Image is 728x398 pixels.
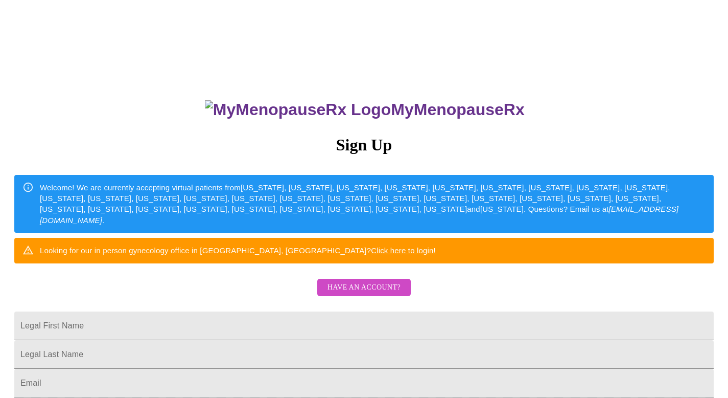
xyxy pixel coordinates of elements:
button: Have an account? [317,279,411,297]
span: Have an account? [327,281,401,294]
a: Click here to login! [371,246,436,255]
em: [EMAIL_ADDRESS][DOMAIN_NAME] [40,205,678,224]
h3: Sign Up [14,136,714,154]
a: Have an account? [315,290,413,299]
div: Looking for our in person gynecology office in [GEOGRAPHIC_DATA], [GEOGRAPHIC_DATA]? [40,241,436,260]
h3: MyMenopauseRx [16,100,714,119]
img: MyMenopauseRx Logo [205,100,391,119]
div: Welcome! We are currently accepting virtual patients from [US_STATE], [US_STATE], [US_STATE], [US... [40,178,706,230]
